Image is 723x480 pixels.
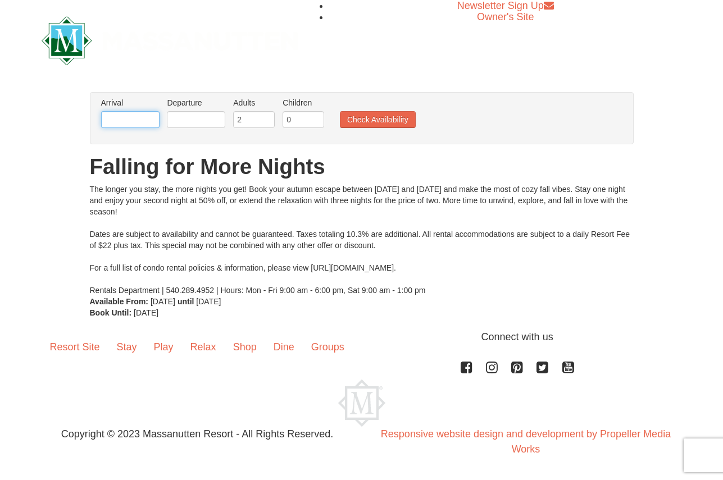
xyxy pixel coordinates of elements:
[90,156,634,178] h1: Falling for More Nights
[283,97,324,108] label: Children
[33,427,362,442] p: Copyright © 2023 Massanutten Resort - All Rights Reserved.
[225,330,265,364] a: Shop
[182,330,225,364] a: Relax
[42,16,299,65] img: Massanutten Resort Logo
[196,297,221,306] span: [DATE]
[151,297,175,306] span: [DATE]
[340,111,416,128] button: Check Availability
[90,297,149,306] strong: Available From:
[134,308,158,317] span: [DATE]
[265,330,303,364] a: Dine
[338,380,385,427] img: Massanutten Resort Logo
[101,97,160,108] label: Arrival
[90,184,634,296] div: The longer you stay, the more nights you get! Book your autumn escape between [DATE] and [DATE] a...
[477,11,534,22] a: Owner's Site
[42,330,682,345] p: Connect with us
[108,330,145,364] a: Stay
[167,97,225,108] label: Departure
[178,297,194,306] strong: until
[42,330,108,364] a: Resort Site
[145,330,182,364] a: Play
[42,26,299,52] a: Massanutten Resort
[233,97,275,108] label: Adults
[90,308,132,317] strong: Book Until:
[381,428,671,455] a: Responsive website design and development by Propeller Media Works
[303,330,353,364] a: Groups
